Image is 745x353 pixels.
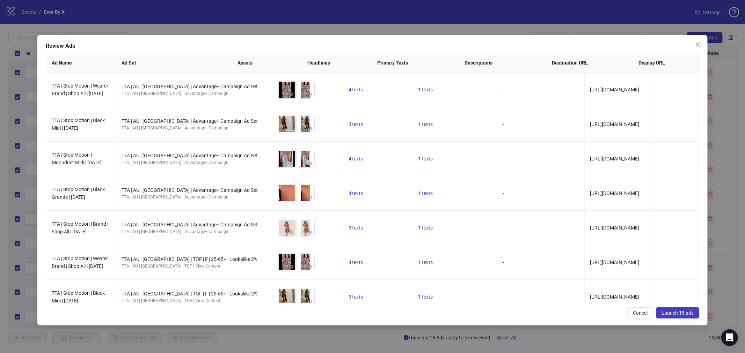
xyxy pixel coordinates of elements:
th: Descriptions [459,53,547,73]
span: 3 texts [349,294,363,300]
span: 1 texts [418,87,433,92]
span: - [503,260,504,265]
img: Asset 1 [278,288,295,306]
span: TTA | Stop Motion | Wearer Brand | Shop All | [DATE] [52,83,108,96]
button: 4 texts [346,85,366,94]
span: TTA | Stop Motion | Brand | Shop All | [DATE] [52,221,108,234]
div: TTA | AU | [GEOGRAPHIC_DATA] | Advantage+ Campaign Ad Set [122,186,264,194]
img: Asset 2 [297,185,314,202]
span: 4 texts [349,156,363,162]
button: 1 texts [416,258,436,266]
button: Preview [287,90,295,98]
th: Assets [232,53,302,73]
th: Headlines [302,53,372,73]
button: Cancel [627,307,653,318]
button: 3 texts [346,293,366,301]
button: 4 texts [346,155,366,163]
button: Close [692,39,703,50]
span: 1 texts [418,260,433,265]
img: Asset 1 [278,185,295,202]
button: 3 texts [346,224,366,232]
span: eye [289,195,294,200]
th: Ad Name [46,53,116,73]
img: Asset 2 [297,288,314,306]
button: 4 texts [346,258,366,266]
button: Preview [287,297,295,306]
div: TTA | AU | [GEOGRAPHIC_DATA] | Advantage+ Campaign Ad Set [122,152,264,159]
span: 1 texts [418,225,433,231]
img: Asset 1 [278,115,295,133]
span: eye [289,161,294,166]
span: eye [308,161,313,166]
div: TTA | AU | [GEOGRAPHIC_DATA] | Advantage+ Campaign [122,228,264,235]
span: TTA | Stop Motion | Black Midi | [DATE] [52,118,105,131]
button: 1 texts [416,155,436,163]
button: Preview [306,263,314,271]
div: TTA | AU | [GEOGRAPHIC_DATA] | TOF | F | 25-65+ | Lookalike 2% [122,290,264,298]
div: TTA | AU | [GEOGRAPHIC_DATA] | TOF | View Content [122,298,264,304]
span: - [503,225,504,231]
span: 1 texts [418,190,433,196]
span: [URL][DOMAIN_NAME] [590,87,640,92]
span: [URL][DOMAIN_NAME] [590,190,640,196]
img: Asset 1 [278,150,295,167]
button: 4 texts [346,189,366,197]
span: - [503,156,504,162]
span: Launch 15 ads [662,310,694,316]
span: eye [289,230,294,235]
span: TTA | Stop Motion | Wearer Brand | Shop All | [DATE] [52,256,108,269]
span: - [503,294,504,300]
div: TTA | AU | [GEOGRAPHIC_DATA] | TOF | F | 25-65+ | Lookalike 2% [122,255,264,263]
button: Preview [287,263,295,271]
button: Preview [306,297,314,306]
div: TTA | AU | [GEOGRAPHIC_DATA] | Advantage+ Campaign Ad Set [122,221,264,228]
img: Asset 1 [278,81,295,98]
span: 1 texts [418,294,433,300]
span: [URL][DOMAIN_NAME] [590,225,640,231]
span: - [503,87,504,92]
span: 1 texts [418,156,433,162]
button: Preview [306,228,314,236]
button: Preview [287,125,295,133]
span: - [503,190,504,196]
span: eye [308,264,313,269]
span: Cancel [633,310,648,316]
span: - [503,121,504,127]
button: Preview [306,90,314,98]
th: Destination URL [547,53,633,73]
button: Preview [287,194,295,202]
span: eye [289,92,294,97]
span: eye [289,126,294,131]
th: Ad Set [116,53,232,73]
span: eye [308,230,313,235]
button: Preview [306,159,314,167]
th: Display URL [633,53,703,73]
button: 1 texts [416,224,436,232]
img: Asset 1 [278,219,295,236]
div: Open Intercom Messenger [721,329,738,346]
span: 1 texts [418,121,433,127]
button: 1 texts [416,85,436,94]
div: TTA | AU | [GEOGRAPHIC_DATA] | Advantage+ Campaign [122,194,264,201]
span: eye [289,299,294,304]
span: 4 texts [349,260,363,265]
span: [URL][DOMAIN_NAME] [590,121,640,127]
span: [URL][DOMAIN_NAME] [590,260,640,265]
span: eye [308,126,313,131]
button: Preview [306,125,314,133]
img: Asset 2 [297,81,314,98]
div: TTA | AU | [GEOGRAPHIC_DATA] | Advantage+ Campaign Ad Set [122,83,264,90]
span: [URL][DOMAIN_NAME] [590,156,640,162]
img: Asset 2 [297,219,314,236]
span: TTA | Stop Motion | Moondust Midi | [DATE] [52,152,102,165]
span: eye [308,299,313,304]
span: TTA | Stop Motion | Black Grande | [DATE] [52,187,105,200]
span: 4 texts [349,87,363,92]
div: TTA | AU | [GEOGRAPHIC_DATA] | Advantage+ Campaign [122,90,264,97]
div: TTA | AU | [GEOGRAPHIC_DATA] | Advantage+ Campaign [122,125,264,132]
img: Asset 2 [297,115,314,133]
button: Preview [287,159,295,167]
img: Asset 1 [278,254,295,271]
span: 3 texts [349,121,363,127]
button: 3 texts [346,120,366,128]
